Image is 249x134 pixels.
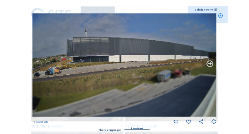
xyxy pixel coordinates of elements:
i: Forward [35,60,43,68]
div: Standaard [131,125,143,132]
div: Standaard [124,125,150,129]
span: Th [DATE] 12:16 [32,120,48,123]
div: Neem stappen per: [99,129,122,131]
img: Image [32,13,217,117]
i: Back [206,60,214,68]
div: Volledig scherm [195,9,213,11]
